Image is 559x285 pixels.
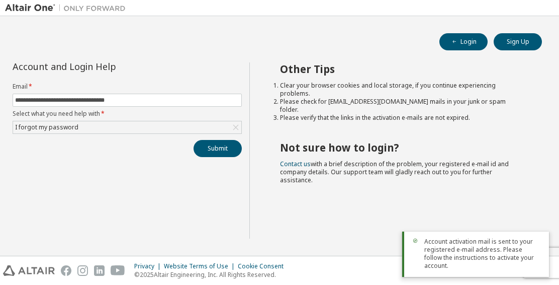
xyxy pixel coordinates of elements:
[280,82,524,98] li: Clear your browser cookies and local storage, if you continue experiencing problems.
[13,121,241,133] div: I forgot my password
[13,83,242,91] label: Email
[111,265,125,276] img: youtube.svg
[280,160,311,168] a: Contact us
[424,238,541,270] span: Account activation mail is sent to your registered e-mail address. Please follow the instructions...
[164,262,238,270] div: Website Terms of Use
[13,62,196,70] div: Account and Login Help
[280,160,509,184] span: with a brief description of the problem, your registered e-mail id and company details. Our suppo...
[14,122,80,133] div: I forgot my password
[134,270,290,279] p: © 2025 Altair Engineering, Inc. All Rights Reserved.
[280,141,524,154] h2: Not sure how to login?
[13,110,242,118] label: Select what you need help with
[439,33,488,50] button: Login
[280,62,524,76] h2: Other Tips
[5,3,131,13] img: Altair One
[280,114,524,122] li: Please verify that the links in the activation e-mails are not expired.
[61,265,71,276] img: facebook.svg
[3,265,55,276] img: altair_logo.svg
[94,265,105,276] img: linkedin.svg
[134,262,164,270] div: Privacy
[238,262,290,270] div: Cookie Consent
[194,140,242,157] button: Submit
[77,265,88,276] img: instagram.svg
[494,33,542,50] button: Sign Up
[280,98,524,114] li: Please check for [EMAIL_ADDRESS][DOMAIN_NAME] mails in your junk or spam folder.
